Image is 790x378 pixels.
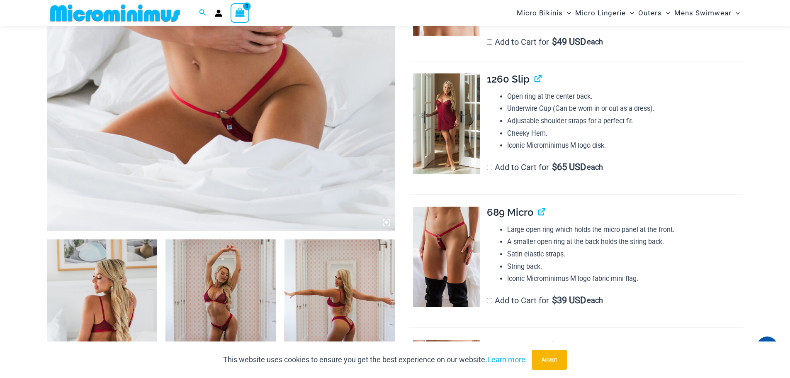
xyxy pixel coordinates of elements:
[732,2,740,24] span: Menu Toggle
[507,90,744,103] li: Open ring at the center back.
[636,2,672,24] a: OutersMenu ToggleMenu Toggle
[507,224,744,236] li: Large open ring which holds the micro panel at the front.
[223,354,525,366] p: This website uses cookies to ensure you get the best experience on our website.
[487,165,492,170] input: Add to Cart for$65 USD each
[626,2,634,24] span: Menu Toggle
[638,2,662,24] span: Outers
[507,273,744,285] li: Iconic Microminimus M logo fabric mini flag.
[487,39,492,45] input: Add to Cart for$49 USD each
[552,37,557,47] span: $
[587,38,603,46] span: each
[507,261,744,273] li: String back.
[487,162,603,172] label: Add to Cart for
[532,350,567,370] button: Accept
[507,139,744,152] li: Iconic Microminimus M logo disk.
[587,296,603,305] span: each
[587,163,603,171] span: each
[487,295,603,305] label: Add to Cart for
[487,339,542,351] span: 6045 Thong
[573,2,636,24] a: Micro LingerieMenu ToggleMenu Toggle
[215,10,222,17] a: Account icon link
[487,355,525,364] a: Learn more
[552,163,586,171] span: 65 USD
[515,2,573,24] a: Micro BikinisMenu ToggleMenu Toggle
[575,2,626,24] span: Micro Lingerie
[563,2,571,24] span: Menu Toggle
[552,162,557,172] span: $
[507,248,744,261] li: Satin elastic straps.
[674,2,732,24] span: Mens Swimwear
[672,2,742,24] a: Mens SwimwearMenu ToggleMenu Toggle
[507,115,744,127] li: Adjustable shoulder straps for a perfect fit.
[662,2,670,24] span: Menu Toggle
[552,295,557,305] span: $
[47,4,183,22] img: MM SHOP LOGO FLAT
[507,236,744,248] li: A smaller open ring at the back holds the string back.
[487,73,530,85] span: 1260 Slip
[487,298,492,303] input: Add to Cart for$39 USD each
[487,37,603,47] label: Add to Cart for
[231,3,250,22] a: View Shopping Cart, empty
[413,207,480,307] img: Guilty Pleasures Red 689 Micro
[487,206,533,218] span: 689 Micro
[199,8,207,18] a: Search icon link
[513,1,744,25] nav: Site Navigation
[552,296,586,305] span: 39 USD
[517,2,563,24] span: Micro Bikinis
[552,38,586,46] span: 49 USD
[507,127,744,140] li: Cheeky Hem.
[507,102,744,115] li: Underwire Cup (Can be worn in or out as a dress).
[413,73,480,174] img: Guilty Pleasures Red 1260 Slip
